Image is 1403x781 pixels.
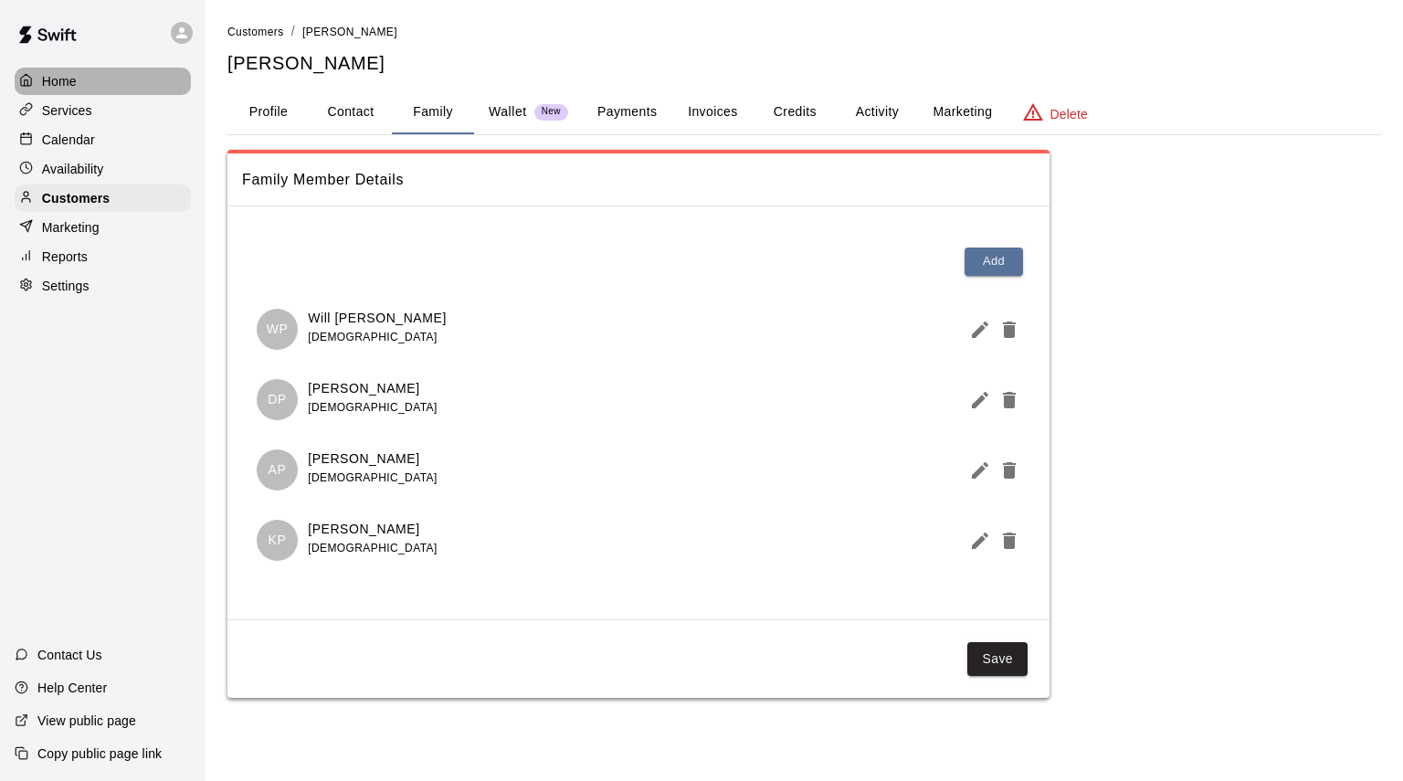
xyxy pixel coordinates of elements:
p: [PERSON_NAME] [308,449,437,469]
p: Calendar [42,131,95,149]
div: Allie Pitre [257,449,298,491]
p: Contact Us [37,646,102,664]
button: Credits [754,90,836,134]
p: Delete [1050,105,1088,123]
li: / [291,22,295,41]
p: Marketing [42,218,100,237]
button: Edit Member [962,311,991,348]
a: Availability [15,155,191,183]
p: Reports [42,248,88,266]
p: Customers [42,189,110,207]
p: Settings [42,277,90,295]
a: Services [15,97,191,124]
button: Activity [836,90,918,134]
a: Customers [15,185,191,212]
button: Marketing [918,90,1007,134]
button: Save [967,642,1028,676]
a: Calendar [15,126,191,153]
span: [DEMOGRAPHIC_DATA] [308,331,437,343]
button: Delete [991,382,1020,418]
a: Reports [15,243,191,270]
button: Delete [991,522,1020,559]
button: Edit Member [962,522,991,559]
p: Services [42,101,92,120]
p: Wallet [489,102,527,121]
span: Customers [227,26,284,38]
button: Family [392,90,474,134]
div: Dan Pitre [257,379,298,420]
p: WP [267,320,289,339]
a: Customers [227,24,284,38]
span: [DEMOGRAPHIC_DATA] [308,471,437,484]
p: Will [PERSON_NAME] [308,309,447,328]
div: Will Pitre [257,309,298,350]
p: [PERSON_NAME] [308,379,437,398]
button: Edit Member [962,452,991,489]
div: Kate Pitre [257,520,298,561]
p: Copy public page link [37,744,162,763]
button: Invoices [671,90,754,134]
p: Availability [42,160,104,178]
p: DP [268,390,287,409]
button: Add [965,248,1023,276]
button: Profile [227,90,310,134]
p: View public page [37,712,136,730]
button: Payments [583,90,671,134]
div: basic tabs example [227,90,1381,134]
span: Family Member Details [242,168,1035,192]
nav: breadcrumb [227,22,1381,42]
p: Help Center [37,679,107,697]
p: AP [269,460,287,480]
span: [DEMOGRAPHIC_DATA] [308,401,437,414]
p: [PERSON_NAME] [308,520,437,539]
h5: [PERSON_NAME] [227,51,1381,76]
a: Home [15,68,191,95]
button: Edit Member [962,382,991,418]
button: Contact [310,90,392,134]
span: [PERSON_NAME] [302,26,397,38]
p: KP [269,531,287,550]
span: New [534,106,568,118]
a: Settings [15,272,191,300]
button: Delete [991,311,1020,348]
a: Marketing [15,214,191,241]
p: Home [42,72,77,90]
button: Delete [991,452,1020,489]
span: [DEMOGRAPHIC_DATA] [308,542,437,554]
